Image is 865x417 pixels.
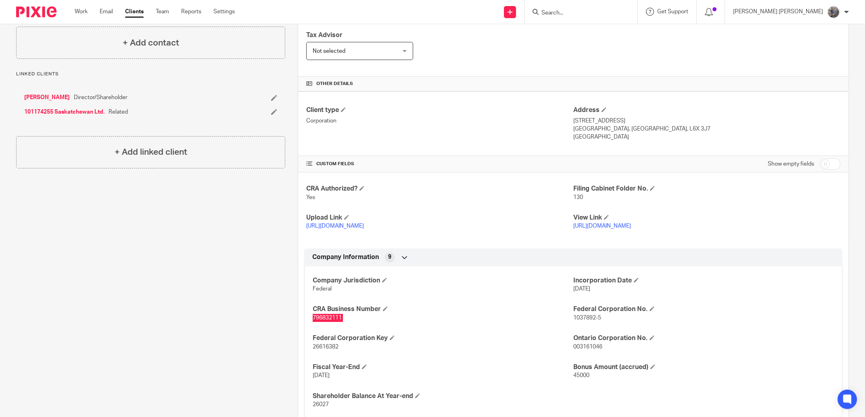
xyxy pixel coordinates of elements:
[313,373,330,378] span: [DATE]
[313,392,573,400] h4: Shareholder Balance At Year-end
[306,223,364,229] a: [URL][DOMAIN_NAME]
[573,286,590,292] span: [DATE]
[16,71,285,77] p: Linked clients
[306,185,573,193] h4: CRA Authorized?
[313,344,338,350] span: 26616382
[573,344,602,350] span: 003161046
[313,276,573,285] h4: Company Jurisdiction
[573,363,834,371] h4: Bonus Amount (accrued)
[313,48,345,54] span: Not selected
[16,6,56,17] img: Pixie
[100,8,113,16] a: Email
[768,160,814,168] label: Show empty fields
[541,10,613,17] input: Search
[573,334,834,342] h4: Ontario Corporation No.
[125,8,144,16] a: Clients
[313,315,342,321] span: 796832111
[573,223,631,229] a: [URL][DOMAIN_NAME]
[388,253,391,261] span: 9
[316,81,353,87] span: Other details
[109,108,128,116] span: Related
[573,133,840,141] p: [GEOGRAPHIC_DATA]
[24,93,70,102] a: [PERSON_NAME]
[306,32,343,38] span: Tax Advisor
[313,286,332,292] span: Federal
[827,6,840,19] img: 20160912_191538.jpg
[573,315,601,321] span: 1037892-5
[115,146,187,158] h4: + Add linked client
[313,334,573,342] h4: Federal Corporation Key
[657,9,688,15] span: Get Support
[573,117,840,125] p: [STREET_ADDRESS]
[573,276,834,285] h4: Incorporation Date
[24,108,104,116] a: 101174255 Saskatchewan Ltd.
[313,305,573,313] h4: CRA Business Number
[123,37,179,49] h4: + Add contact
[181,8,201,16] a: Reports
[306,195,315,200] span: Yes
[74,93,127,102] span: Director/Shareholder
[306,161,573,167] h4: CUSTOM FIELDS
[573,106,840,114] h4: Address
[156,8,169,16] a: Team
[313,363,573,371] h4: Fiscal Year-End
[313,402,329,407] span: 26027
[573,125,840,133] p: [GEOGRAPHIC_DATA], [GEOGRAPHIC_DATA], L6X 3J7
[312,253,379,261] span: Company Information
[213,8,235,16] a: Settings
[733,8,823,16] p: [PERSON_NAME] [PERSON_NAME]
[306,106,573,114] h4: Client type
[306,117,573,125] p: Corporation
[306,214,573,222] h4: Upload Link
[573,185,840,193] h4: Filing Cabinet Folder No.
[573,373,589,378] span: 45000
[573,305,834,313] h4: Federal Corporation No.
[75,8,88,16] a: Work
[573,195,583,200] span: 130
[573,214,840,222] h4: View Link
